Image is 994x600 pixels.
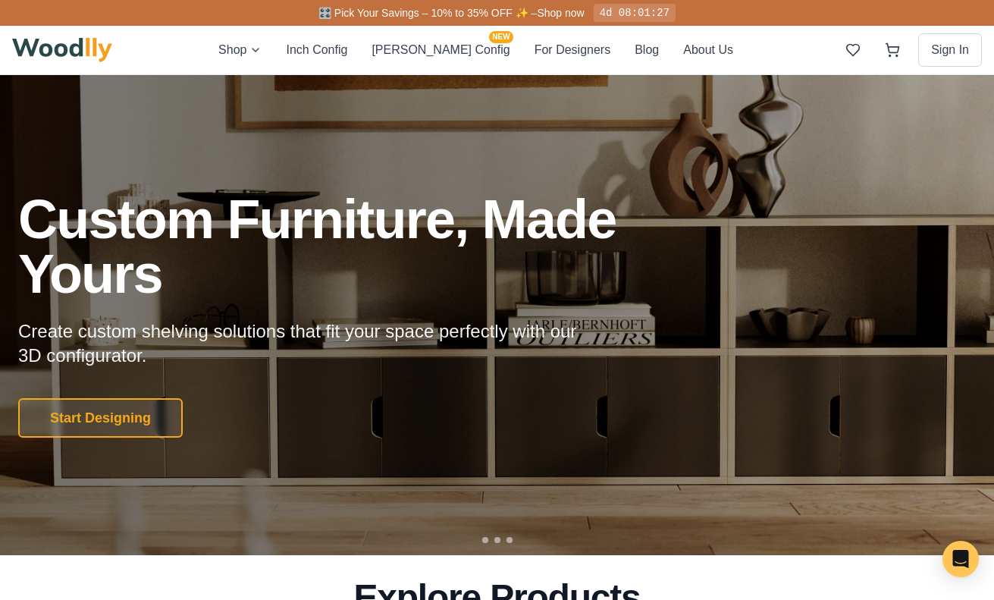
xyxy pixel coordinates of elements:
[372,40,510,60] button: [PERSON_NAME] ConfigNEW
[537,7,584,19] a: Shop now
[683,40,733,60] button: About Us
[18,192,698,301] h1: Custom Furniture, Made Yours
[594,4,676,22] div: 4d 08:01:27
[12,38,112,62] img: Woodlly
[218,40,262,60] button: Shop
[489,31,513,43] span: NEW
[942,541,979,577] div: Open Intercom Messenger
[18,319,600,368] p: Create custom shelving solutions that fit your space perfectly with our 3D configurator.
[286,40,347,60] button: Inch Config
[635,40,659,60] button: Blog
[535,40,610,60] button: For Designers
[318,7,537,19] span: 🎛️ Pick Your Savings – 10% to 35% OFF ✨ –
[18,398,183,438] button: Start Designing
[918,33,982,67] button: Sign In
